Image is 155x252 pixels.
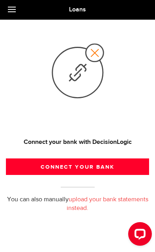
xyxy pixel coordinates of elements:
button: Connect your bank [6,158,149,175]
a: upload your bank statements instead. [67,197,148,212]
iframe: LiveChat chat widget [122,219,155,252]
div: Connect your bank with DecisionLogic [6,138,149,147]
span: Loans [69,6,86,13]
